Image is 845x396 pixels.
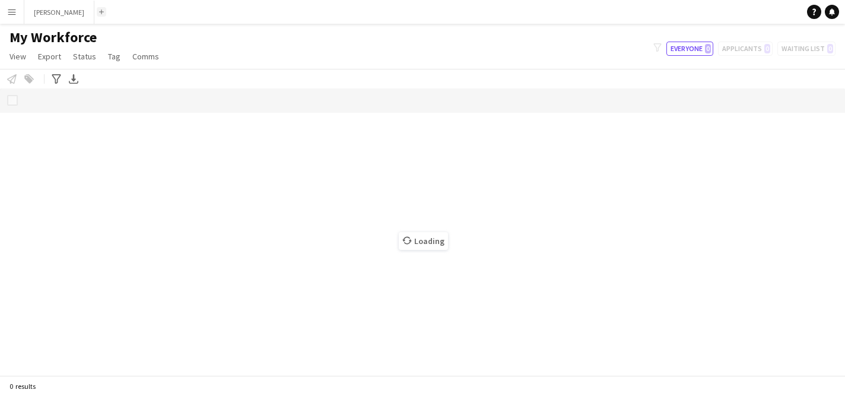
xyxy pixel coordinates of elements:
a: Export [33,49,66,64]
app-action-btn: Advanced filters [49,72,63,86]
span: Tag [108,51,120,62]
a: Comms [128,49,164,64]
app-action-btn: Export XLSX [66,72,81,86]
a: Tag [103,49,125,64]
span: My Workforce [9,28,97,46]
span: 0 [705,44,711,53]
a: View [5,49,31,64]
span: Comms [132,51,159,62]
span: View [9,51,26,62]
a: Status [68,49,101,64]
span: Status [73,51,96,62]
button: [PERSON_NAME] [24,1,94,24]
span: Loading [399,232,448,250]
span: Export [38,51,61,62]
button: Everyone0 [666,42,713,56]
